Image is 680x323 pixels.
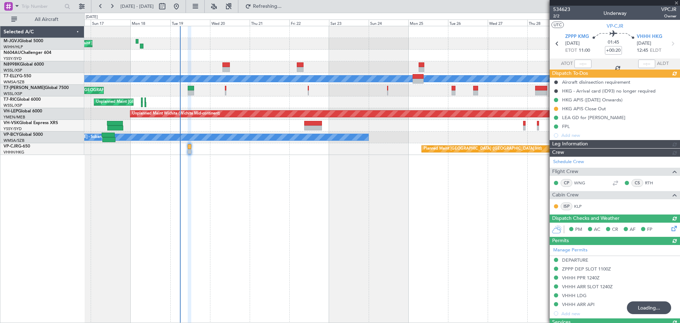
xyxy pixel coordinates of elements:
[250,20,289,26] div: Thu 21
[553,13,570,19] span: 2/2
[4,74,31,78] a: T7-ELLYG-550
[4,121,58,125] a: VH-VSKGlobal Express XRS
[210,20,250,26] div: Wed 20
[4,68,22,73] a: WSSL/XSP
[130,20,170,26] div: Mon 18
[603,10,627,17] div: Underway
[488,20,527,26] div: Wed 27
[242,1,284,12] button: Refreshing...
[4,62,20,67] span: N8998K
[8,14,77,25] button: All Aircraft
[4,39,43,43] a: M-JGVJGlobal 5000
[4,133,43,137] a: VP-BCYGlobal 5000
[4,79,24,85] a: WMSA/SZB
[527,20,567,26] div: Thu 28
[565,47,577,54] span: ETOT
[4,86,45,90] span: T7-[PERSON_NAME]
[408,20,448,26] div: Mon 25
[96,97,184,107] div: Unplanned Maint [GEOGRAPHIC_DATA] (Seletar)
[170,20,210,26] div: Tue 19
[661,6,676,13] span: VPCJR
[424,144,542,154] div: Planned Maint [GEOGRAPHIC_DATA] ([GEOGRAPHIC_DATA] Intl)
[4,109,42,113] a: VH-LEPGlobal 6000
[579,47,590,54] span: 11:00
[608,39,619,46] span: 01:45
[18,17,75,22] span: All Aircraft
[4,109,18,113] span: VH-LEP
[650,47,661,54] span: ELDT
[448,20,488,26] div: Tue 26
[553,6,570,13] span: 534623
[91,20,130,26] div: Sun 17
[86,14,98,20] div: [DATE]
[4,133,19,137] span: VP-BCY
[4,74,19,78] span: T7-ELLY
[4,91,22,96] a: WSSL/XSP
[607,22,623,30] span: VP-CJR
[4,98,41,102] a: T7-RICGlobal 6000
[627,301,671,314] div: Loading...
[289,20,329,26] div: Fri 22
[4,51,21,55] span: N604AU
[637,47,648,54] span: 12:45
[22,1,62,12] input: Trip Number
[4,121,19,125] span: VH-VSK
[56,85,140,96] div: Planned Maint [GEOGRAPHIC_DATA] (Seletar)
[565,33,589,40] span: ZPPP KMG
[551,22,564,28] button: UTC
[4,138,24,143] a: WMSA/SZB
[4,144,30,149] a: VP-CJRG-650
[4,56,22,61] a: YSSY/SYD
[329,20,369,26] div: Sat 23
[4,62,44,67] a: N8998KGlobal 6000
[4,126,22,132] a: YSSY/SYD
[637,33,662,40] span: VHHH HKG
[657,60,669,67] span: ALDT
[4,150,24,155] a: VHHH/HKG
[4,103,22,108] a: WSSL/XSP
[4,144,18,149] span: VP-CJR
[661,13,676,19] span: Owner
[561,60,573,67] span: ATOT
[4,44,23,50] a: WIHH/HLP
[637,40,651,47] span: [DATE]
[120,3,154,10] span: [DATE] - [DATE]
[369,20,408,26] div: Sun 24
[4,86,69,90] a: T7-[PERSON_NAME]Global 7500
[253,4,282,9] span: Refreshing...
[4,39,19,43] span: M-JGVJ
[4,115,25,120] a: YMEN/MEB
[565,40,580,47] span: [DATE]
[4,98,17,102] span: T7-RIC
[4,51,51,55] a: N604AUChallenger 604
[132,108,220,119] div: Unplanned Maint Wichita (Wichita Mid-continent)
